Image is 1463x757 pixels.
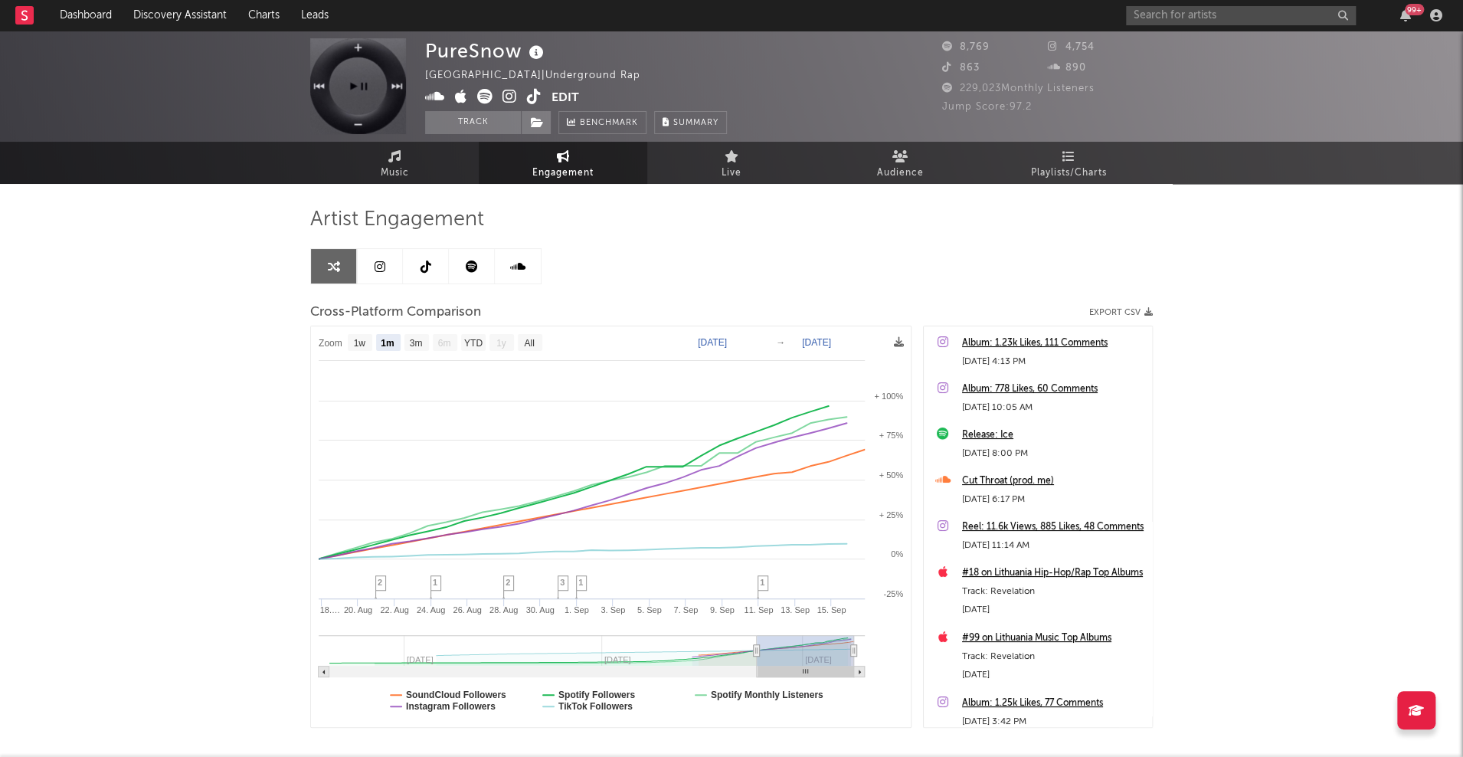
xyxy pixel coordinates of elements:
div: Track: Revelation [962,647,1144,666]
text: 26. Aug [453,605,481,614]
div: [DATE] 10:05 AM [962,398,1144,417]
div: [DATE] 8:00 PM [962,444,1144,463]
span: 2 [506,578,510,587]
span: 1 [578,578,583,587]
span: Jump Score: 97.2 [942,102,1032,112]
text: + 75% [879,431,904,440]
a: Playlists/Charts [984,142,1153,184]
span: Cross-Platform Comparison [310,303,481,322]
text: 5. Sep [637,605,662,614]
text: 11. Sep [744,605,773,614]
text: 13. Sep [781,605,810,614]
span: Benchmark [580,114,638,133]
text: + 25% [879,510,904,519]
div: 99 + [1405,4,1424,15]
text: + 50% [879,470,904,480]
text: 3m [410,338,423,349]
a: Engagement [479,142,647,184]
text: 3. Sep [601,605,625,614]
div: Track: Revelation [962,582,1144,601]
text: 24. Aug [417,605,445,614]
span: 4,754 [1048,42,1095,52]
a: Album: 778 Likes, 60 Comments [962,380,1144,398]
button: Summary [654,111,727,134]
text: 1w [354,338,366,349]
text: -25% [883,589,903,598]
text: YTD [464,338,483,349]
a: Audience [816,142,984,184]
a: Music [310,142,479,184]
div: [DATE] 11:14 AM [962,536,1144,555]
a: Benchmark [558,111,646,134]
text: 9. Sep [710,605,735,614]
span: Live [722,164,741,182]
text: [DATE] [698,337,727,348]
button: Edit [551,89,579,108]
text: 6m [438,338,451,349]
text: 1y [496,338,506,349]
a: Release: Ice [962,426,1144,444]
span: Music [381,164,409,182]
text: 7. Sep [673,605,698,614]
text: 1. Sep [565,605,589,614]
span: Playlists/Charts [1031,164,1107,182]
text: 22. Aug [380,605,408,614]
text: Spotify Monthly Listeners [711,690,823,700]
a: #99 on Lithuania Music Top Albums [962,629,1144,647]
a: Live [647,142,816,184]
span: 8,769 [942,42,990,52]
text: Zoom [319,338,342,349]
span: 1 [433,578,437,587]
a: Album: 1.23k Likes, 111 Comments [962,334,1144,352]
a: #18 on Lithuania Hip-Hop/Rap Top Albums [962,564,1144,582]
a: Cut Throat (prod. me) [962,472,1144,490]
div: [DATE] 3:42 PM [962,713,1144,731]
text: → [776,337,785,348]
span: 229,023 Monthly Listeners [942,84,1095,93]
text: 15. Sep [817,605,846,614]
input: Search for artists [1126,6,1356,25]
span: 3 [560,578,565,587]
text: 30. Aug [525,605,554,614]
div: [DATE] [962,666,1144,684]
button: Export CSV [1089,308,1153,317]
div: PureSnow [425,38,548,64]
text: 28. Aug [489,605,518,614]
text: + 100% [874,392,903,401]
text: [DATE] [802,337,831,348]
span: 890 [1048,63,1086,73]
span: Engagement [532,164,594,182]
span: 2 [378,578,382,587]
text: All [524,338,534,349]
a: Album: 1.25k Likes, 77 Comments [962,694,1144,713]
span: Artist Engagement [310,211,484,229]
div: [DATE] 6:17 PM [962,490,1144,509]
div: [DATE] 4:13 PM [962,352,1144,371]
button: Track [425,111,521,134]
text: Instagram Followers [406,701,496,712]
div: [DATE] [962,601,1144,619]
text: Spotify Followers [558,690,635,700]
text: TikTok Followers [558,701,633,712]
div: [GEOGRAPHIC_DATA] | Underground Rap [425,67,658,85]
button: 99+ [1400,9,1411,21]
a: Reel: 11.6k Views, 885 Likes, 48 Comments [962,518,1144,536]
text: 20. Aug [344,605,372,614]
span: 1 [760,578,764,587]
span: Audience [877,164,924,182]
text: SoundCloud Followers [406,690,506,700]
text: 1m [381,338,394,349]
text: 0% [891,549,903,559]
span: Summary [673,119,718,127]
span: 863 [942,63,980,73]
text: 18.… [320,605,340,614]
